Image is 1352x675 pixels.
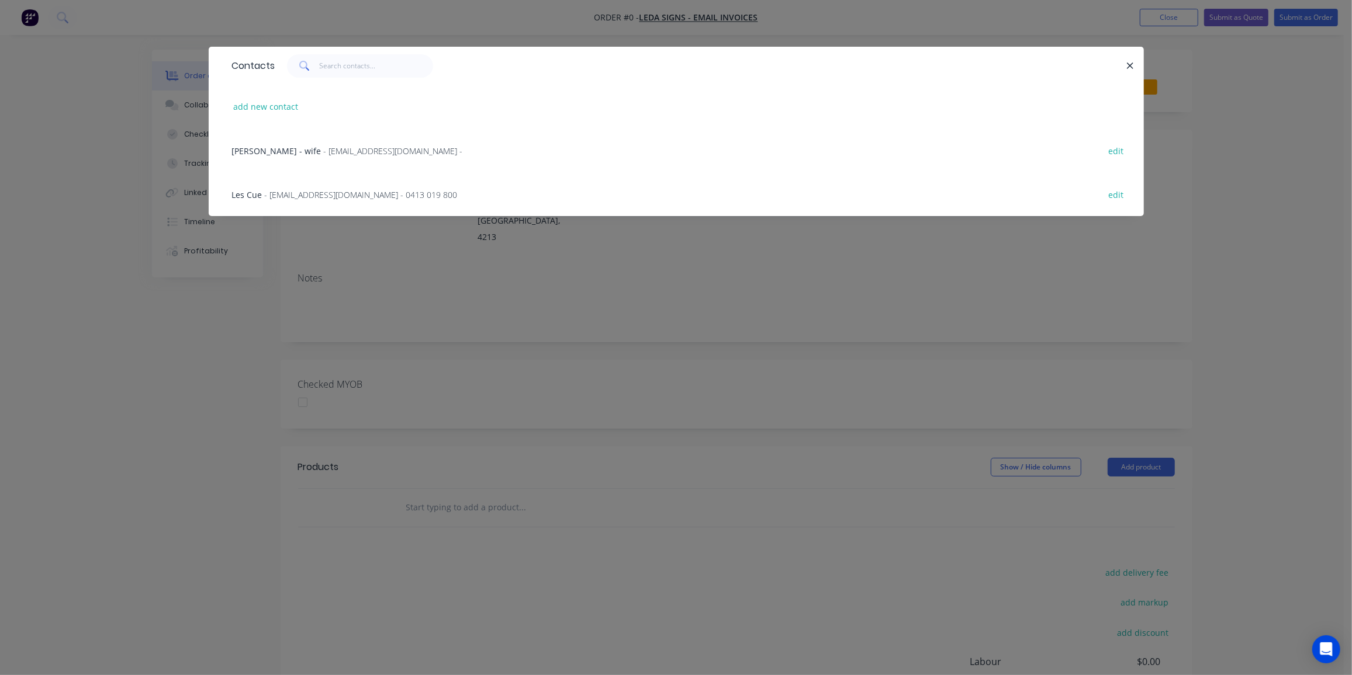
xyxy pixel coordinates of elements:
[227,99,305,114] button: add new contact
[1312,635,1340,663] div: Open Intercom Messenger
[319,54,433,78] input: Search contacts...
[232,145,321,156] span: [PERSON_NAME] - wife
[232,189,262,200] span: Les Cue
[265,189,458,200] span: - [EMAIL_ADDRESS][DOMAIN_NAME] - 0413 019 800
[1102,142,1130,158] button: edit
[1102,186,1130,202] button: edit
[324,145,463,156] span: - [EMAIL_ADDRESS][DOMAIN_NAME] -
[226,47,275,85] div: Contacts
